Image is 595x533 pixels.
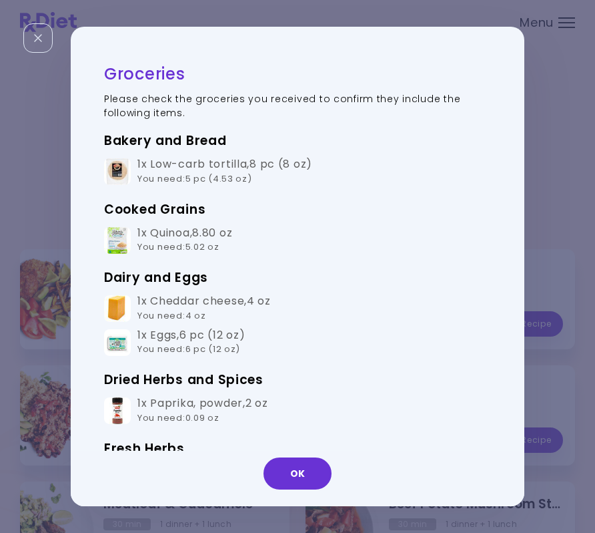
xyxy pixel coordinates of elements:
span: You need : 4 oz [137,309,205,322]
h3: Dried Herbs and Spices [104,369,491,391]
span: You need : 5.02 oz [137,240,219,253]
h3: Dairy and Eggs [104,267,491,289]
h3: Cooked Grains [104,199,491,220]
h3: Bakery and Bread [104,130,491,152]
div: 1x Eggs , 6 pc (12 oz) [137,328,245,357]
div: Close [23,23,53,53]
button: OK [263,458,332,490]
div: 1x Low-carb tortilla , 8 pc (8 oz) [137,158,312,186]
span: You need : 6 pc (12 oz) [137,343,240,355]
div: 1x Quinoa , 8.80 oz [137,226,232,254]
h2: Groceries [104,63,491,84]
span: You need : 0.09 oz [137,411,219,424]
p: Please check the groceries you received to confirm they include the following items. [104,92,491,120]
h3: Fresh Herbs [104,438,491,460]
div: 1x Paprika, powder , 2 oz [137,397,268,425]
div: 1x Cheddar cheese , 4 oz [137,295,271,323]
span: You need : 5 pc (4.53 oz) [137,172,252,185]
